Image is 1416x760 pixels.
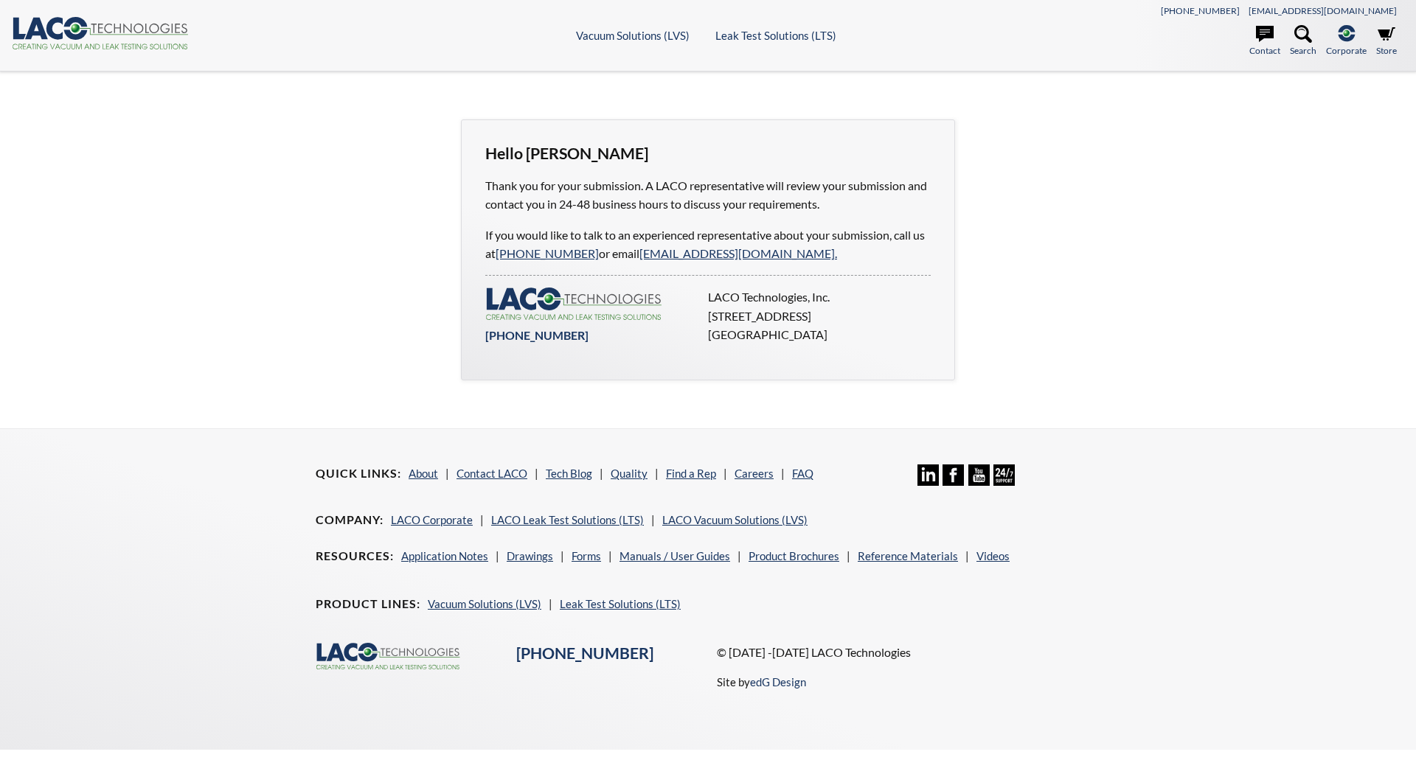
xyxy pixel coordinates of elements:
a: Search [1290,25,1316,57]
h4: Resources [316,548,394,564]
a: [PHONE_NUMBER] [485,328,589,342]
a: Videos [976,549,1010,562]
a: Quality [611,467,648,480]
p: LACO Technologies, Inc. [STREET_ADDRESS] [GEOGRAPHIC_DATA] [708,287,922,344]
a: Tech Blog [546,467,592,480]
a: LACO Corporate [391,513,473,526]
a: FAQ [792,467,813,480]
a: Vacuum Solutions (LVS) [576,29,690,42]
a: [PHONE_NUMBER] [516,644,653,663]
a: [PHONE_NUMBER] [1161,5,1240,16]
a: Leak Test Solutions (LTS) [715,29,836,42]
a: About [409,467,438,480]
a: Product Brochures [749,549,839,562]
p: If you would like to talk to an experienced representative about your submission, call us at or e... [485,226,931,263]
img: LACO-technologies-logo-332f5733453eebdf26714ea7d5b5907d645232d7be7781e896b464cb214de0d9.svg [485,287,662,320]
a: Forms [572,549,601,562]
a: Reference Materials [858,549,958,562]
a: [EMAIL_ADDRESS][DOMAIN_NAME]. [639,246,837,260]
a: Find a Rep [666,467,716,480]
a: Leak Test Solutions (LTS) [560,597,681,610]
a: Vacuum Solutions (LVS) [428,597,541,610]
a: LACO Vacuum Solutions (LVS) [662,513,808,526]
h4: Company [316,512,383,528]
a: [EMAIL_ADDRESS][DOMAIN_NAME] [1249,5,1397,16]
h4: Product Lines [316,596,420,612]
p: Site by [717,673,806,691]
a: LACO Leak Test Solutions (LTS) [491,513,644,526]
a: Manuals / User Guides [619,549,730,562]
a: Store [1376,25,1397,57]
span: Corporate [1326,43,1367,57]
a: [PHONE_NUMBER] [496,246,599,260]
img: 24/7 Support Icon [993,464,1015,486]
a: Careers [735,467,774,480]
a: Contact LACO [457,467,527,480]
a: Drawings [507,549,553,562]
a: Contact [1249,25,1280,57]
a: 24/7 Support [993,475,1015,488]
p: Thank you for your submission. A LACO representative will review your submission and contact you ... [485,176,931,214]
h4: Quick Links [316,466,401,481]
h3: Hello [PERSON_NAME] [485,144,931,164]
p: © [DATE] -[DATE] LACO Technologies [717,643,1100,662]
a: edG Design [750,675,806,688]
a: Application Notes [401,549,488,562]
